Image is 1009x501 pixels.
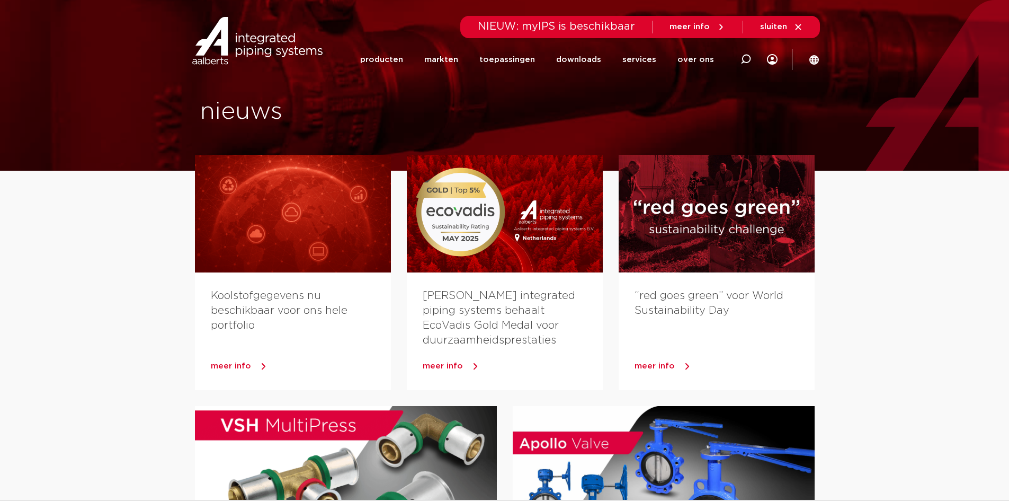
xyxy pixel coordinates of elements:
a: meer info [669,22,726,32]
a: markten [424,38,458,81]
span: meer info [211,362,251,370]
a: meer info [423,358,603,374]
span: NIEUW: myIPS is beschikbaar [478,21,635,32]
a: “red goes green” voor World Sustainability Day [635,291,783,316]
a: Koolstofgegevens nu beschikbaar voor ons hele portfolio [211,291,347,331]
a: toepassingen [479,38,535,81]
a: over ons [677,38,714,81]
a: producten [360,38,403,81]
a: [PERSON_NAME] integrated piping systems behaalt EcoVadis Gold Medal voor duurzaamheidsprestaties [423,291,575,346]
h1: nieuws [200,95,499,129]
span: meer info [669,23,710,31]
a: meer info [211,358,391,374]
a: meer info [635,358,815,374]
a: downloads [556,38,601,81]
span: meer info [635,362,675,370]
a: services [622,38,656,81]
div: my IPS [767,38,778,81]
span: sluiten [760,23,787,31]
span: meer info [423,362,463,370]
a: sluiten [760,22,803,32]
nav: Menu [360,38,714,81]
